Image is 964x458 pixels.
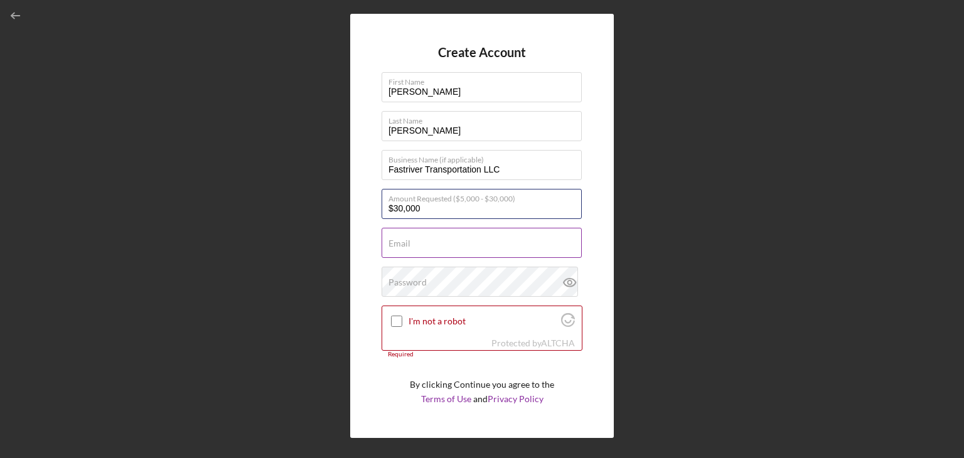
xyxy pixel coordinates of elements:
[382,351,582,358] div: Required
[561,318,575,329] a: Visit Altcha.org
[409,316,557,326] label: I'm not a robot
[388,151,582,164] label: Business Name (if applicable)
[388,238,410,248] label: Email
[438,45,526,60] h4: Create Account
[388,73,582,87] label: First Name
[541,338,575,348] a: Visit Altcha.org
[488,393,544,404] a: Privacy Policy
[491,338,575,348] div: Protected by
[388,112,582,125] label: Last Name
[388,277,427,287] label: Password
[388,189,582,203] label: Amount Requested ($5,000 - $30,000)
[410,378,554,406] p: By clicking Continue you agree to the and
[421,393,471,404] a: Terms of Use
